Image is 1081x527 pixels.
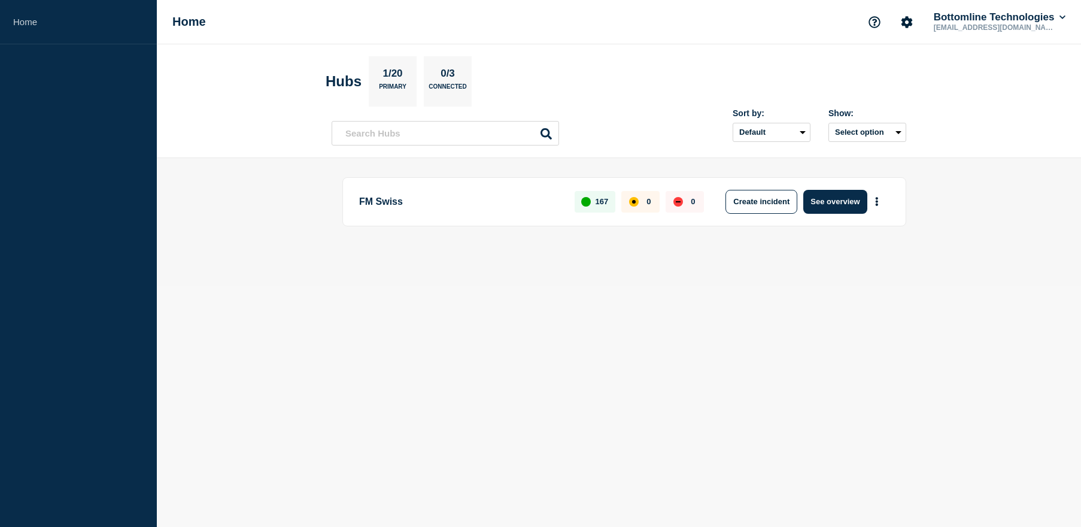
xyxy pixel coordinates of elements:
div: up [581,197,591,207]
div: down [673,197,683,207]
p: 0 [691,197,695,206]
p: 0 [646,197,651,206]
h1: Home [172,15,206,29]
button: Create incident [725,190,797,214]
p: 167 [596,197,609,206]
input: Search Hubs [332,121,559,146]
div: Show: [828,108,906,118]
button: Account settings [894,10,919,35]
p: Primary [379,83,406,96]
p: 1/20 [378,68,407,83]
h2: Hubs [326,73,362,90]
button: Select option [828,123,906,142]
div: Sort by: [733,108,810,118]
p: 0/3 [436,68,460,83]
select: Sort by [733,123,810,142]
button: Support [862,10,887,35]
button: More actions [869,190,885,213]
button: See overview [803,190,867,214]
p: FM Swiss [359,190,561,214]
p: Connected [429,83,466,96]
p: [EMAIL_ADDRESS][DOMAIN_NAME] [931,23,1056,32]
button: Bottomline Technologies [931,11,1068,23]
div: affected [629,197,639,207]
